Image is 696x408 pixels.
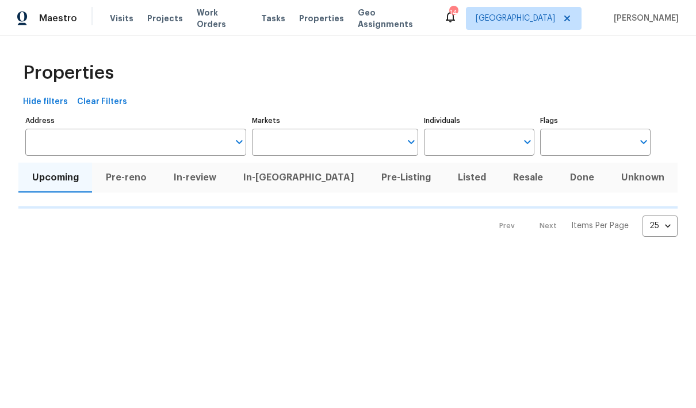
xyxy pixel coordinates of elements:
[77,95,127,109] span: Clear Filters
[374,170,437,186] span: Pre-Listing
[147,13,183,24] span: Projects
[99,170,153,186] span: Pre-reno
[18,91,72,113] button: Hide filters
[23,95,68,109] span: Hide filters
[571,220,629,232] p: Items Per Page
[25,170,85,186] span: Upcoming
[451,170,492,186] span: Listed
[358,7,430,30] span: Geo Assignments
[636,134,652,150] button: Open
[643,211,678,241] div: 25
[167,170,223,186] span: In-review
[488,215,678,237] nav: Pagination Navigation
[261,14,285,22] span: Tasks
[236,170,361,186] span: In-[GEOGRAPHIC_DATA]
[540,117,651,124] label: Flags
[252,117,418,124] label: Markets
[614,170,671,186] span: Unknown
[424,117,534,124] label: Individuals
[23,67,114,79] span: Properties
[72,91,132,113] button: Clear Filters
[506,170,549,186] span: Resale
[299,13,344,24] span: Properties
[231,134,247,150] button: Open
[110,13,133,24] span: Visits
[25,117,246,124] label: Address
[519,134,536,150] button: Open
[609,13,679,24] span: [PERSON_NAME]
[197,7,247,30] span: Work Orders
[403,134,419,150] button: Open
[476,13,555,24] span: [GEOGRAPHIC_DATA]
[563,170,601,186] span: Done
[449,7,457,18] div: 14
[39,13,77,24] span: Maestro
